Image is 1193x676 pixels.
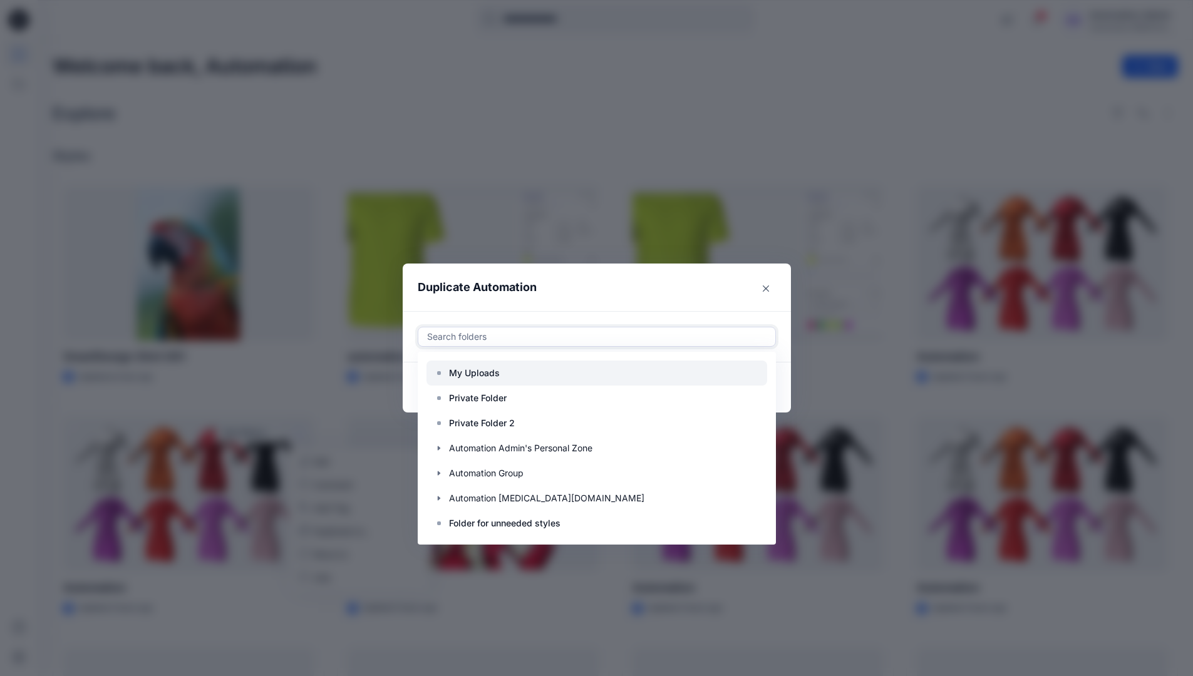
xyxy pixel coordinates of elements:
p: Duplicate Automation [418,279,537,296]
p: Folder for unneeded styles [449,516,560,531]
p: My Uploads [449,366,500,381]
button: Close [756,279,776,299]
p: Private Folder [449,391,507,406]
p: Private Folder 2 [449,416,515,431]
